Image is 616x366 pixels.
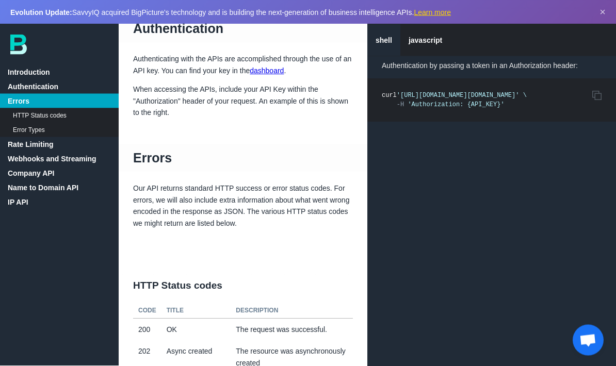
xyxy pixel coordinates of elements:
[10,8,451,16] span: SavvyIQ acquired BigPicture's technology and is building the next-generation of business intellig...
[397,92,520,99] span: '[URL][DOMAIN_NAME][DOMAIN_NAME]'
[10,8,72,16] strong: Evolution Update:
[133,304,161,319] th: Code
[573,325,604,356] div: Open chat
[382,92,527,109] code: curl
[599,6,606,18] button: Dismiss announcement
[133,319,161,341] td: 200
[367,24,400,56] a: shell
[408,102,504,109] span: 'Authorization: {API_KEY}'
[231,304,353,319] th: Description
[523,92,527,99] span: \
[161,319,231,341] td: OK
[400,24,450,56] a: javascript
[231,319,353,341] td: The request was successful.
[161,304,231,319] th: Title
[414,8,451,16] a: Learn more
[119,54,367,77] p: Authenticating with the APIs are accomplished through the use of an API key. You can find your ke...
[250,67,284,75] a: dashboard
[119,144,367,172] h1: Errors
[119,84,367,119] p: When accessing the APIs, include your API Key within the "Authorization" header of your request. ...
[397,102,404,109] span: -H
[119,269,367,304] h2: HTTP Status codes
[10,35,27,55] img: bp-logo-B-teal.svg
[119,183,367,229] p: Our API returns standard HTTP success or error status codes. For errors, we will also include ext...
[119,15,367,43] h1: Authentication
[367,54,616,78] p: Authentication by passing a token in an Authorization header:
